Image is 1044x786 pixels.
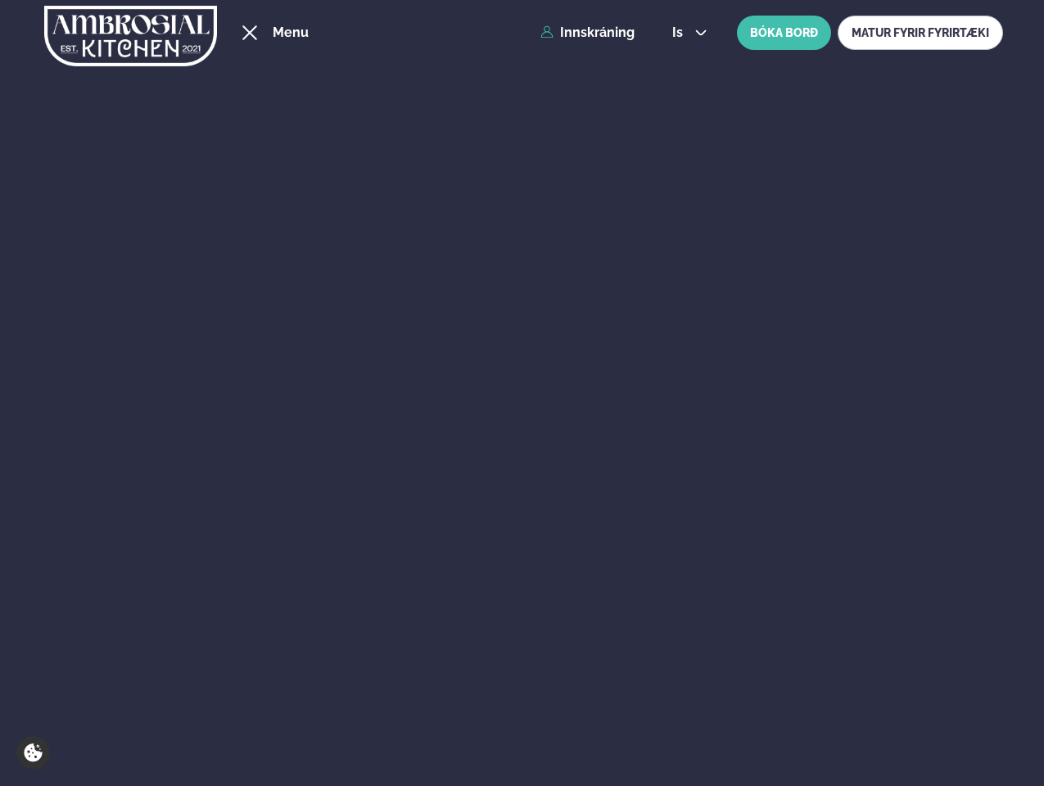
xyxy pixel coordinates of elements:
[659,26,721,39] button: is
[16,736,50,770] a: Cookie settings
[838,16,1003,50] a: MATUR FYRIR FYRIRTÆKI
[672,26,688,39] span: is
[44,2,217,70] img: logo
[540,25,635,40] a: Innskráning
[240,23,260,43] button: hamburger
[737,16,831,50] button: BÓKA BORÐ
